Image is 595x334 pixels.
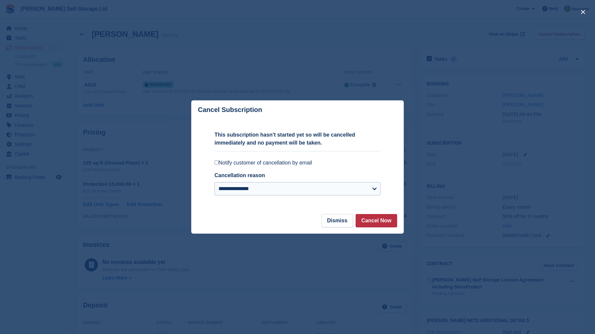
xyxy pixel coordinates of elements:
button: Dismiss [321,214,353,227]
p: Cancel Subscription [198,106,262,114]
label: Cancellation reason [214,172,265,178]
input: Notify customer of cancellation by email [214,161,218,165]
button: close [578,7,588,17]
p: This subscription hasn't started yet so will be cancelled immediately and no payment will be taken. [214,131,381,147]
button: Cancel Now [356,214,397,227]
label: Notify customer of cancellation by email [214,160,381,166]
